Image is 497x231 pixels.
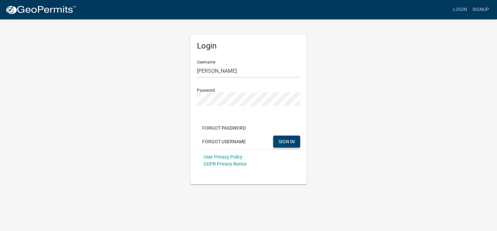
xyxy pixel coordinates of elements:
a: User Privacy Policy [204,154,243,160]
a: GDPR Privacy Notice [204,161,247,167]
span: SIGN IN [278,139,295,144]
a: Login [450,3,470,16]
a: Signup [470,3,492,16]
button: SIGN IN [273,136,300,148]
button: Forgot Password [197,122,251,134]
button: Forgot Username [197,136,251,148]
h5: Login [197,41,300,51]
